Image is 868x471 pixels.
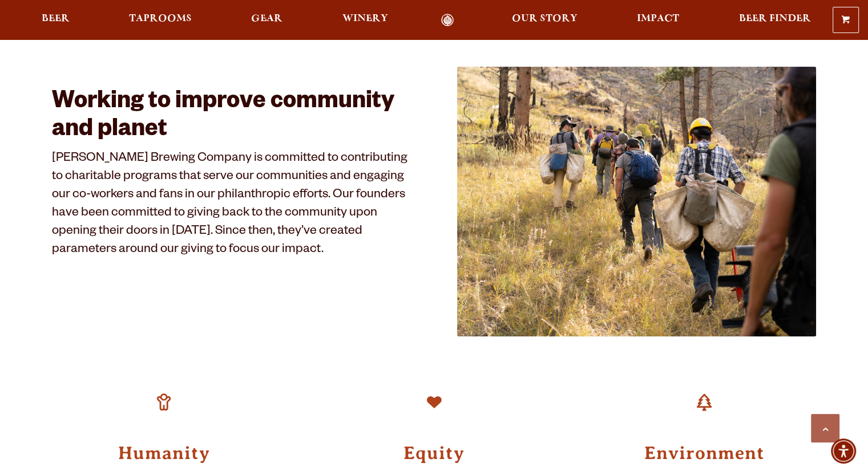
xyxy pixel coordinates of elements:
[629,14,687,27] a: Impact
[129,14,192,23] span: Taprooms
[592,440,816,464] h3: Environment
[322,440,546,464] h3: Equity
[34,14,77,27] a: Beer
[637,14,679,23] span: Impact
[811,414,839,442] a: Scroll to top
[52,90,411,145] h2: Working to improve community and planet
[831,438,856,464] div: Accessibility Menu
[335,14,395,27] a: Winery
[122,14,199,27] a: Taprooms
[52,151,411,259] p: [PERSON_NAME] Brewing Company is committed to contributing to charitable programs that serve our ...
[426,14,469,27] a: Odell Home
[52,440,276,464] h3: Humanity
[457,67,817,336] img: impact_1
[251,14,282,23] span: Gear
[244,14,290,27] a: Gear
[42,14,70,23] span: Beer
[342,14,388,23] span: Winery
[504,14,585,27] a: Our Story
[731,14,818,27] a: Beer Finder
[512,14,578,23] span: Our Story
[738,14,810,23] span: Beer Finder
